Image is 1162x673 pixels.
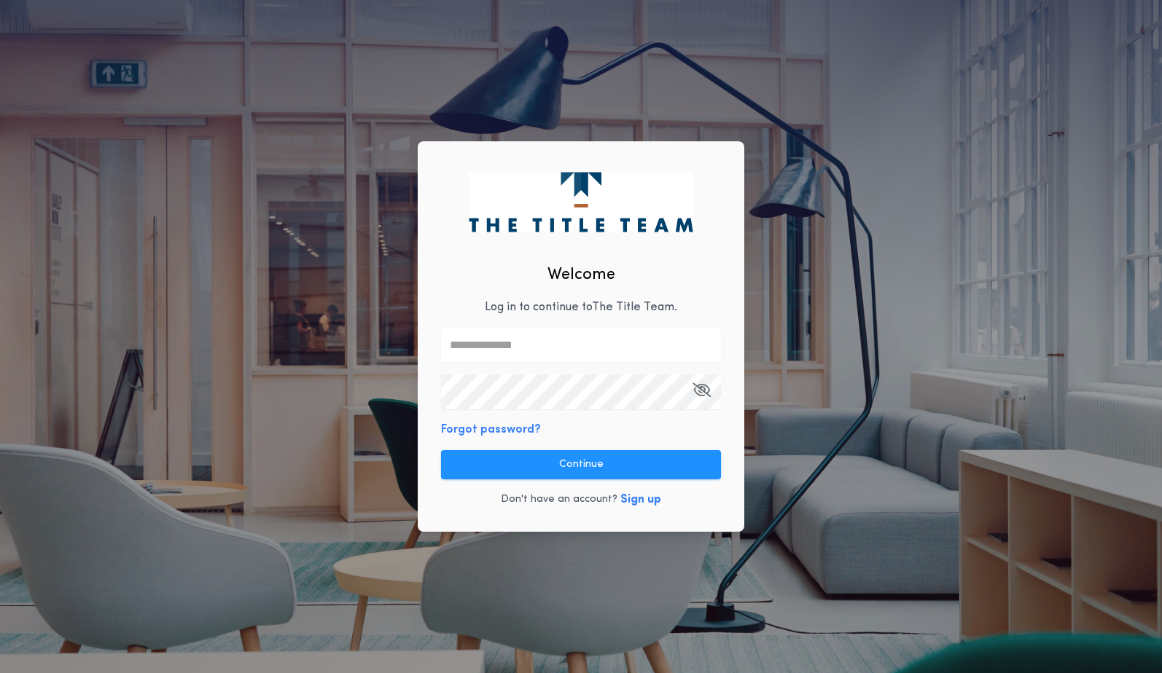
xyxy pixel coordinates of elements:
[547,263,615,287] h2: Welcome
[441,450,721,479] button: Continue
[469,172,693,232] img: logo
[485,299,677,316] p: Log in to continue to The Title Team .
[441,421,541,438] button: Forgot password?
[620,491,661,508] button: Sign up
[501,492,617,507] p: Don't have an account?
